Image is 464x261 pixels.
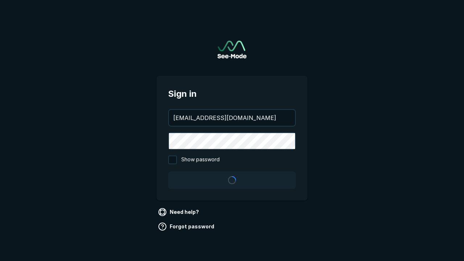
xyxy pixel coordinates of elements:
a: Forgot password [157,221,217,232]
a: Need help? [157,206,202,218]
span: Show password [181,156,220,164]
input: your@email.com [169,110,295,126]
img: See-Mode Logo [217,41,246,58]
span: Sign in [168,87,296,100]
a: Go to sign in [217,41,246,58]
